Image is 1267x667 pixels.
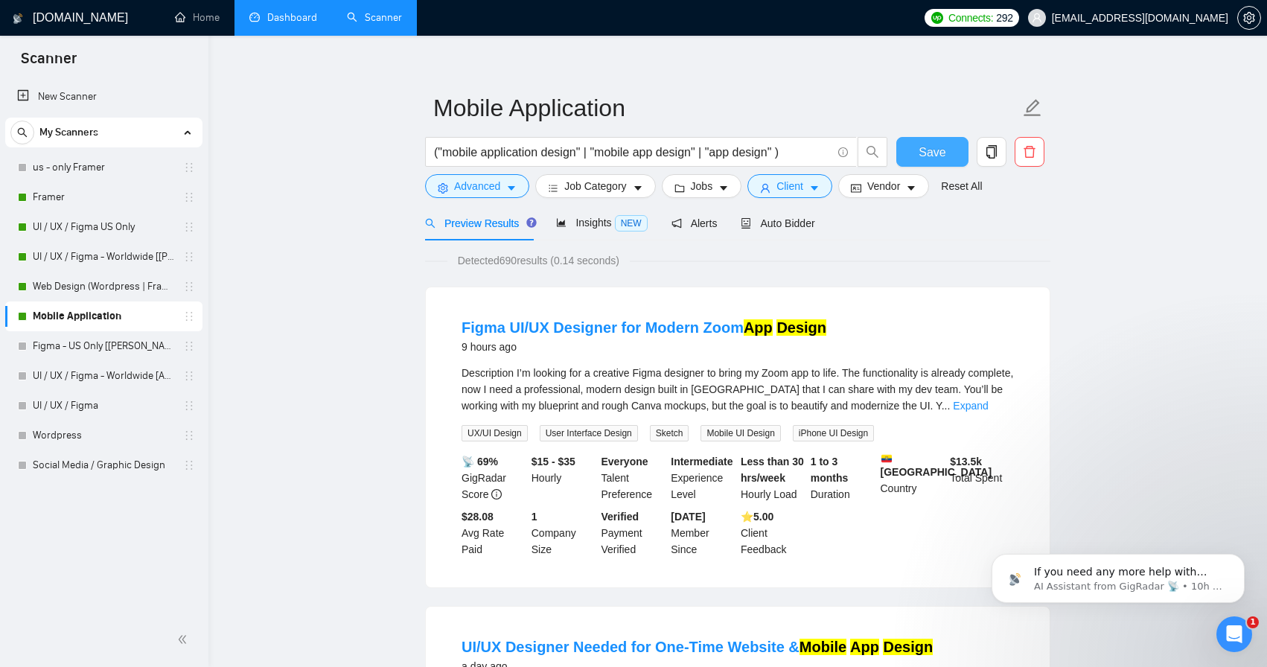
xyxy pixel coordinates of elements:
span: Preview Results [425,217,532,229]
button: search [858,137,887,167]
a: Figma UI/UX Designer for Modern ZoomApp Design [462,319,826,336]
span: 292 [996,10,1012,26]
span: holder [183,251,195,263]
div: Experience Level [668,453,738,502]
span: holder [183,400,195,412]
a: homeHome [175,11,220,24]
a: UI / UX / Figma - Worldwide [Anya] [33,361,174,391]
p: Message from AI Assistant from GigRadar 📡, sent 10h ago [65,57,257,71]
div: Hourly Load [738,453,808,502]
iframe: Intercom notifications message [969,523,1267,627]
span: 1 [1247,616,1259,628]
span: User Interface Design [540,425,638,441]
span: double-left [177,632,192,647]
span: NEW [615,215,648,232]
div: Hourly [529,453,599,502]
a: dashboardDashboard [249,11,317,24]
span: area-chart [556,217,567,228]
span: Advanced [454,178,500,194]
button: copy [977,137,1006,167]
span: caret-down [718,182,729,194]
span: Description I’m looking for a creative Figma designer to bring my Zoom app to life. The functiona... [462,367,1013,412]
b: 1 [532,511,537,523]
div: Client Feedback [738,508,808,558]
a: Wordpress [33,421,174,450]
span: Insights [556,217,647,229]
span: search [425,218,435,229]
button: settingAdvancedcaret-down [425,174,529,198]
div: Company Size [529,508,599,558]
div: Payment Verified [599,508,668,558]
span: Client [776,178,803,194]
a: Reset All [941,178,982,194]
a: searchScanner [347,11,402,24]
button: delete [1015,137,1044,167]
span: holder [183,370,195,382]
span: holder [183,459,195,471]
span: holder [183,340,195,352]
mark: App [744,319,773,336]
input: Scanner name... [433,89,1020,127]
a: Web Design (Wordpress | Framer) [33,272,174,301]
button: folderJobscaret-down [662,174,742,198]
div: GigRadar Score [459,453,529,502]
div: Talent Preference [599,453,668,502]
button: search [10,121,34,144]
span: Alerts [671,217,718,229]
a: UI / UX / Figma [33,391,174,421]
span: Vendor [867,178,900,194]
span: user [1032,13,1042,23]
div: Country [878,453,948,502]
mark: Mobile [800,639,846,655]
span: Sketch [650,425,689,441]
b: [GEOGRAPHIC_DATA] [881,453,992,478]
b: [DATE] [671,511,705,523]
span: idcard [851,182,861,194]
input: Search Freelance Jobs... [434,143,832,162]
iframe: Intercom live chat [1216,616,1252,652]
span: search [858,145,887,159]
span: delete [1015,145,1044,159]
span: folder [674,182,685,194]
img: 🇪🇨 [881,453,892,464]
span: bars [548,182,558,194]
button: setting [1237,6,1261,30]
span: If you need any more help with setting up your scanners to avoid applying for the same jobs, I’m ... [65,43,254,144]
span: iPhone UI Design [793,425,874,441]
span: search [11,127,33,138]
a: New Scanner [17,82,191,112]
span: user [760,182,770,194]
span: holder [183,281,195,293]
span: copy [977,145,1006,159]
span: setting [438,182,448,194]
span: holder [183,162,195,173]
span: edit [1023,98,1042,118]
span: robot [741,218,751,229]
div: Tooltip anchor [525,216,538,229]
span: caret-down [506,182,517,194]
mark: Design [776,319,826,336]
div: Member Since [668,508,738,558]
span: My Scanners [39,118,98,147]
span: UX/UI Design [462,425,528,441]
span: ... [942,400,951,412]
span: info-circle [838,147,848,157]
span: Jobs [691,178,713,194]
span: info-circle [491,489,502,500]
a: Framer [33,182,174,212]
span: Auto Bidder [741,217,814,229]
a: Mobile Application [33,301,174,331]
span: holder [183,191,195,203]
span: Mobile UI Design [700,425,780,441]
span: caret-down [809,182,820,194]
b: ⭐️ 5.00 [741,511,773,523]
mark: App [850,639,879,655]
button: barsJob Categorycaret-down [535,174,655,198]
span: holder [183,430,195,441]
img: logo [13,7,23,31]
li: New Scanner [5,82,202,112]
b: $ 13.5k [950,456,982,467]
b: Everyone [601,456,648,467]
